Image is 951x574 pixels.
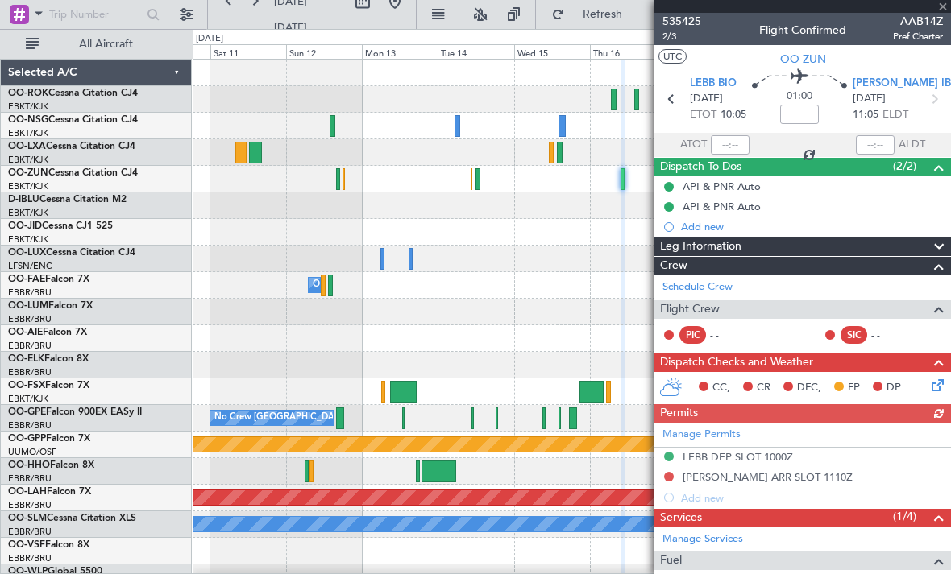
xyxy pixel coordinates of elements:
[660,300,720,319] span: Flight Crew
[590,44,666,59] div: Thu 16
[214,406,484,430] div: No Crew [GEOGRAPHIC_DATA] ([GEOGRAPHIC_DATA] National)
[8,313,52,325] a: EBBR/BRU
[196,32,223,46] div: [DATE]
[210,44,286,59] div: Sat 11
[8,540,89,550] a: OO-VSFFalcon 8X
[8,434,90,444] a: OO-GPPFalcon 7X
[8,514,136,523] a: OO-SLMCessna Citation XLS
[8,434,46,444] span: OO-GPP
[8,168,138,178] a: OO-ZUNCessna Citation CJ4
[681,220,943,233] div: Add new
[893,158,916,175] span: (2/2)
[286,44,362,59] div: Sun 12
[8,328,43,337] span: OO-AIE
[853,91,886,107] span: [DATE]
[8,487,47,497] span: OO-LAH
[8,142,46,151] span: OO-LXA
[8,419,52,432] a: EBBR/BRU
[757,380,770,396] span: CR
[780,51,826,68] span: OO-ZUN
[8,142,135,151] a: OO-LXACessna Citation CJ4
[8,514,47,523] span: OO-SLM
[8,275,89,284] a: OO-FAEFalcon 7X
[514,44,590,59] div: Wed 15
[8,115,48,125] span: OO-NSG
[8,101,48,113] a: EBKT/KJK
[438,44,513,59] div: Tue 14
[662,30,701,43] span: 2/3
[660,158,741,176] span: Dispatch To-Dos
[8,526,52,538] a: EBBR/BRU
[887,380,901,396] span: DP
[8,460,50,470] span: OO-HHO
[660,257,687,275] span: Crew
[899,137,925,153] span: ALDT
[787,89,812,105] span: 01:00
[8,287,52,299] a: EBBR/BRU
[759,22,846,39] div: Flight Confirmed
[848,380,860,396] span: FP
[680,137,707,153] span: ATOT
[893,13,943,30] span: AAB14Z
[797,380,821,396] span: DFC,
[8,89,138,98] a: OO-ROKCessna Citation CJ4
[18,31,175,57] button: All Aircraft
[8,127,48,139] a: EBKT/KJK
[544,2,641,27] button: Refresh
[8,195,39,204] span: D-IBLU
[8,552,52,564] a: EBBR/BRU
[313,273,422,297] div: Owner Melsbroek Air Base
[8,207,48,219] a: EBKT/KJK
[660,353,813,372] span: Dispatch Checks and Weather
[882,107,908,123] span: ELDT
[8,381,45,390] span: OO-FSX
[893,508,916,525] span: (1/4)
[8,260,52,272] a: LFSN/ENC
[8,460,94,470] a: OO-HHOFalcon 8X
[8,154,48,166] a: EBKT/KJK
[8,301,93,311] a: OO-LUMFalcon 7X
[841,326,867,344] div: SIC
[8,180,48,192] a: EBKT/KJK
[658,49,687,64] button: UTC
[710,328,746,342] div: - -
[683,180,761,193] div: API & PNR Auto
[8,540,45,550] span: OO-VSF
[8,393,48,405] a: EBKT/KJK
[8,407,46,417] span: OO-GPE
[8,487,91,497] a: OO-LAHFalcon 7X
[871,328,907,342] div: - -
[8,89,48,98] span: OO-ROK
[8,248,135,258] a: OO-LUXCessna Citation CJ4
[8,473,52,485] a: EBBR/BRU
[8,354,89,364] a: OO-ELKFalcon 8X
[8,248,46,258] span: OO-LUX
[8,340,52,352] a: EBBR/BRU
[662,279,733,295] a: Schedule Crew
[660,237,741,256] span: Leg Information
[679,326,706,344] div: PIC
[568,9,636,20] span: Refresh
[8,115,138,125] a: OO-NSGCessna Citation CJ4
[8,499,52,511] a: EBBR/BRU
[8,221,113,231] a: OO-JIDCessna CJ1 525
[8,195,127,204] a: D-IBLUCessna Citation M2
[8,301,48,311] span: OO-LUM
[690,91,723,107] span: [DATE]
[8,328,87,337] a: OO-AIEFalcon 7X
[42,39,170,50] span: All Aircraft
[8,381,89,390] a: OO-FSXFalcon 7X
[8,446,56,458] a: UUMO/OSF
[660,509,702,527] span: Services
[8,407,142,417] a: OO-GPEFalcon 900EX EASy II
[8,354,44,364] span: OO-ELK
[8,233,48,246] a: EBKT/KJK
[362,44,438,59] div: Mon 13
[683,200,761,213] div: API & PNR Auto
[712,380,730,396] span: CC,
[853,107,878,123] span: 11:05
[49,2,142,27] input: Trip Number
[893,30,943,43] span: Pref Charter
[690,107,716,123] span: ETOT
[660,551,682,570] span: Fuel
